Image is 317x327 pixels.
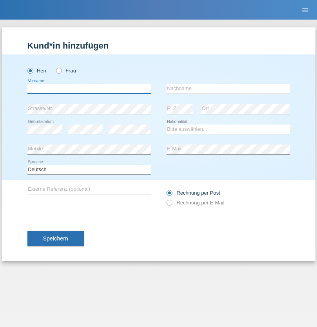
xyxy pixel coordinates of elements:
input: Herr [27,68,33,73]
input: Rechnung per E-Mail [167,200,172,210]
input: Rechnung per Post [167,190,172,200]
span: Speichern [43,235,68,242]
h1: Kund*in hinzufügen [27,41,290,51]
button: Speichern [27,231,84,246]
label: Rechnung per Post [167,190,220,196]
label: Frau [56,68,76,74]
a: menu [297,7,313,12]
label: Herr [27,68,47,74]
i: menu [301,6,309,14]
input: Frau [56,68,61,73]
label: Rechnung per E-Mail [167,200,225,206]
